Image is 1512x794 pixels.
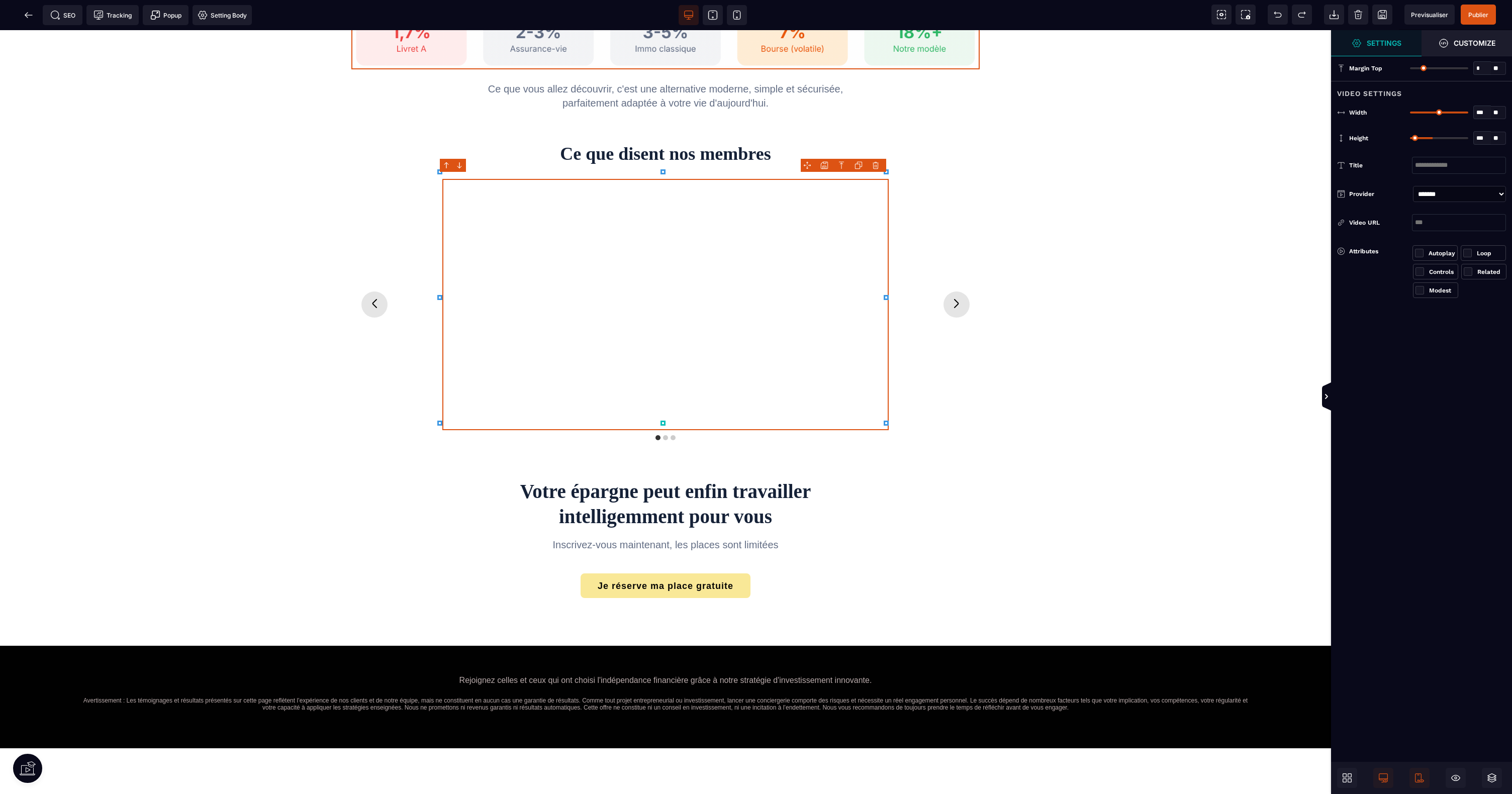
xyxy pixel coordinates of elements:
div: Controls [1429,267,1456,277]
span: Settings [1331,30,1422,56]
div: Related [1477,267,1504,277]
span: Width [1349,109,1367,117]
div: Title [1349,160,1412,170]
span: Hide/Show Block [1446,768,1466,788]
text: Avertissement : Les témoignages et résultats présentés sur cette page reflètent l’expérience de n... [80,657,1251,690]
div: Modest [1429,285,1456,295]
span: Popup [150,10,181,20]
span: Screenshot [1236,5,1256,25]
span: Open Style Manager [1422,30,1512,56]
span: Margin Top [1349,64,1382,72]
span: SEO [50,10,75,20]
span: Preview [1404,5,1455,25]
h2: Votre épargne peut enfin travailler intelligemment pour vous [351,449,980,499]
h2: Ce que disent nos membres [351,114,980,134]
span: Previsualiser [1411,11,1448,19]
div: Video URL [1349,218,1412,228]
button: Next slide [943,261,970,287]
span: Publier [1468,11,1488,19]
div: Loop [1477,248,1503,258]
span: Height [1349,134,1368,142]
span: Open Blocks [1337,768,1357,788]
span: Mobile Only [1409,768,1430,788]
span: Desktop Only [1373,768,1393,788]
p: Inscrivez-vous maintenant, les places sont limitées [472,508,859,522]
strong: Customize [1454,39,1495,47]
span: Setting Body [198,10,247,20]
div: Video Settings [1331,81,1512,100]
div: Attributes [1337,245,1412,257]
strong: Settings [1367,39,1401,47]
button: Previous slide [361,261,388,287]
div: Provider [1349,189,1409,199]
span: Tracking [93,10,132,20]
text: Rejoignez celles et ceux qui ont choisi l'indépendance financière grâce à notre stratégie d'inves... [8,643,1324,657]
p: Ce que vous allez découvrir, c'est une alternative moderne, simple et sécurisée, parfaitement ada... [472,52,859,80]
span: View components [1211,5,1232,25]
button: Je réserve ma place gratuite [581,543,750,568]
div: Autoplay [1429,248,1455,258]
span: Open Layers [1482,768,1502,788]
